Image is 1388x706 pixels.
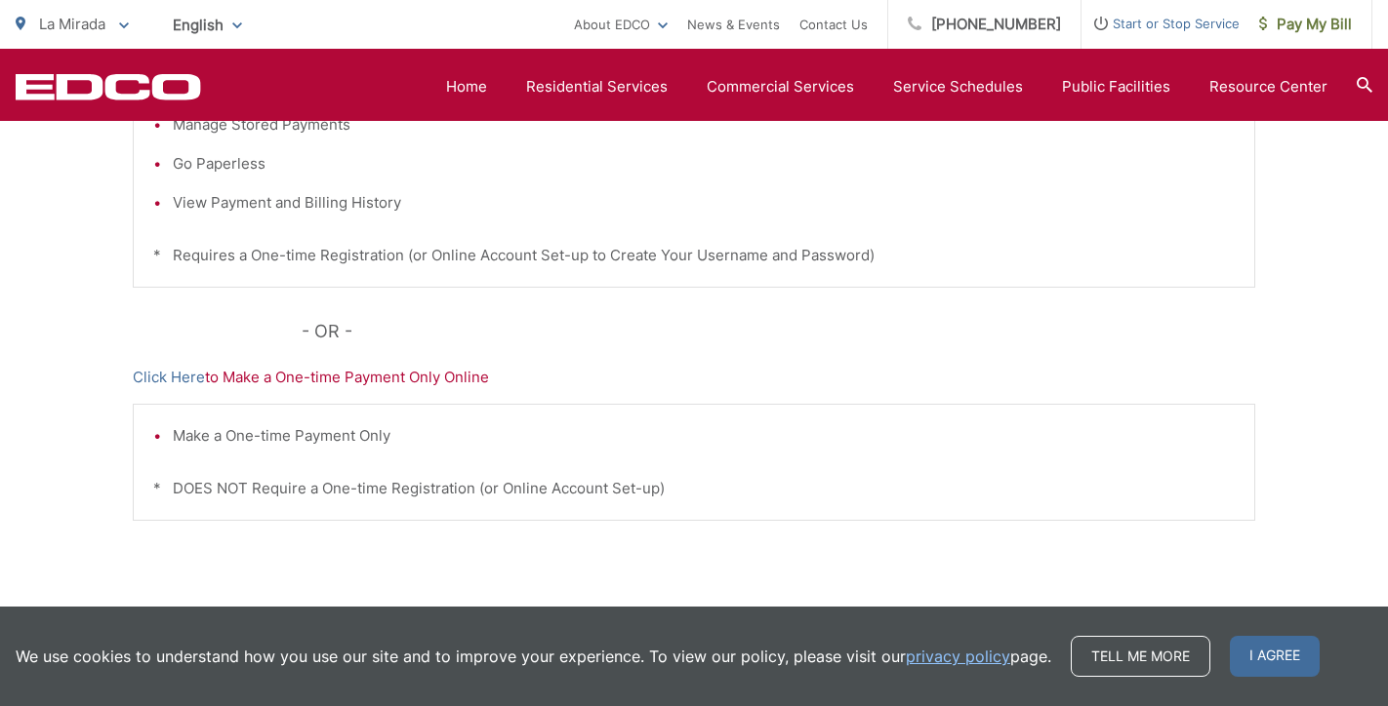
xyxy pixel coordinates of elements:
[1209,75,1327,98] a: Resource Center
[1071,636,1210,677] a: Tell me more
[133,366,1255,389] p: to Make a One-time Payment Only Online
[799,13,868,36] a: Contact Us
[893,75,1023,98] a: Service Schedules
[1062,75,1170,98] a: Public Facilities
[158,8,257,42] span: English
[39,15,105,33] span: La Mirada
[153,244,1235,267] p: * Requires a One-time Registration (or Online Account Set-up to Create Your Username and Password)
[1230,636,1320,677] span: I agree
[173,424,1235,448] li: Make a One-time Payment Only
[707,75,854,98] a: Commercial Services
[16,645,1051,668] p: We use cookies to understand how you use our site and to improve your experience. To view our pol...
[526,75,668,98] a: Residential Services
[1259,13,1352,36] span: Pay My Bill
[173,113,1235,137] li: Manage Stored Payments
[687,13,780,36] a: News & Events
[302,317,1256,346] p: - OR -
[574,13,668,36] a: About EDCO
[906,645,1010,668] a: privacy policy
[153,477,1235,500] p: * DOES NOT Require a One-time Registration (or Online Account Set-up)
[446,75,487,98] a: Home
[173,191,1235,215] li: View Payment and Billing History
[16,73,201,100] a: EDCD logo. Return to the homepage.
[173,152,1235,176] li: Go Paperless
[133,366,205,389] a: Click Here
